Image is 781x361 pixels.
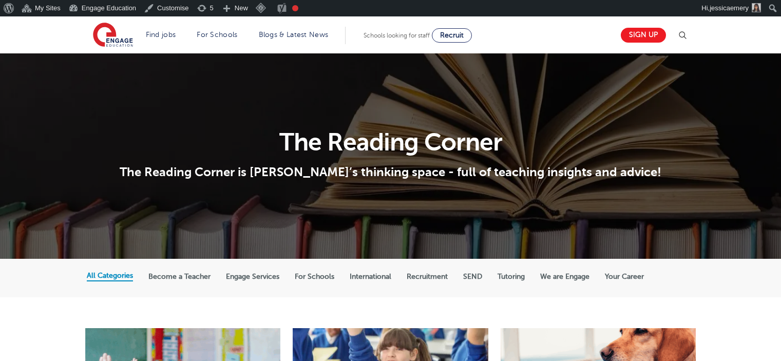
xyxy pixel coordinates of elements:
label: Recruitment [407,272,448,281]
span: Recruit [440,31,464,39]
img: Engage Education [93,23,133,48]
label: Engage Services [226,272,279,281]
label: Become a Teacher [148,272,211,281]
span: Schools looking for staff [364,32,430,39]
label: International [350,272,391,281]
label: Tutoring [498,272,525,281]
label: All Categories [87,271,133,280]
div: Focus keyphrase not set [292,5,298,11]
label: Your Career [605,272,644,281]
label: We are Engage [540,272,589,281]
a: Blogs & Latest News [259,31,329,39]
h1: The Reading Corner [87,130,694,155]
a: Sign up [621,28,666,43]
label: SEND [463,272,482,281]
p: The Reading Corner is [PERSON_NAME]’s thinking space - full of teaching insights and advice! [87,164,694,180]
span: jessicaemery [710,4,749,12]
label: For Schools [295,272,334,281]
a: Find jobs [146,31,176,39]
a: Recruit [432,28,472,43]
a: For Schools [197,31,237,39]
